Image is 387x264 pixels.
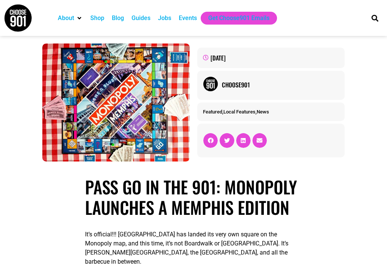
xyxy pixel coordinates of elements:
[236,133,251,148] div: Share on linkedin
[211,53,226,62] time: [DATE]
[58,14,74,23] a: About
[369,12,381,24] div: Search
[220,133,234,148] div: Share on twitter
[90,14,104,23] a: Shop
[203,109,222,115] a: Featured
[158,14,171,23] a: Jobs
[85,177,302,217] h1: Pass Go in the 901: Monopoly Launches a Memphis Edition
[54,12,87,25] div: About
[252,133,267,148] div: Share on email
[257,109,269,115] a: News
[203,109,269,115] span: , ,
[203,133,218,148] div: Share on facebook
[112,14,124,23] a: Blog
[203,76,218,92] img: Picture of Choose901
[223,109,255,115] a: Local Features
[132,14,150,23] a: Guides
[208,14,269,23] a: Get Choose901 Emails
[179,14,197,23] a: Events
[54,12,361,25] nav: Main nav
[222,80,339,89] a: Choose901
